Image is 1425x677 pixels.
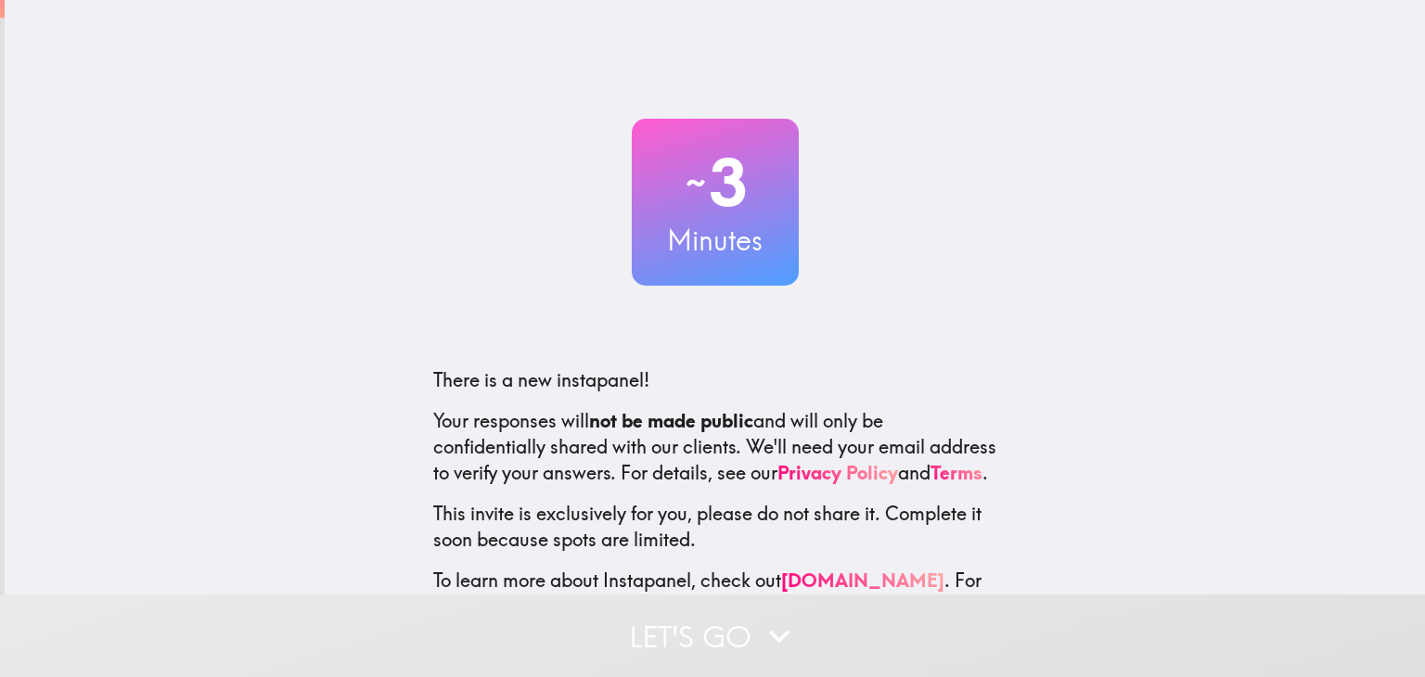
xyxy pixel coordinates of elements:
[632,221,799,260] h3: Minutes
[433,568,997,645] p: To learn more about Instapanel, check out . For questions or help, email us at .
[433,368,649,391] span: There is a new instapanel!
[589,409,753,432] b: not be made public
[433,408,997,486] p: Your responses will and will only be confidentially shared with our clients. We'll need your emai...
[781,568,944,592] a: [DOMAIN_NAME]
[683,155,709,211] span: ~
[433,501,997,553] p: This invite is exclusively for you, please do not share it. Complete it soon because spots are li...
[777,461,898,484] a: Privacy Policy
[632,145,799,221] h2: 3
[931,461,982,484] a: Terms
